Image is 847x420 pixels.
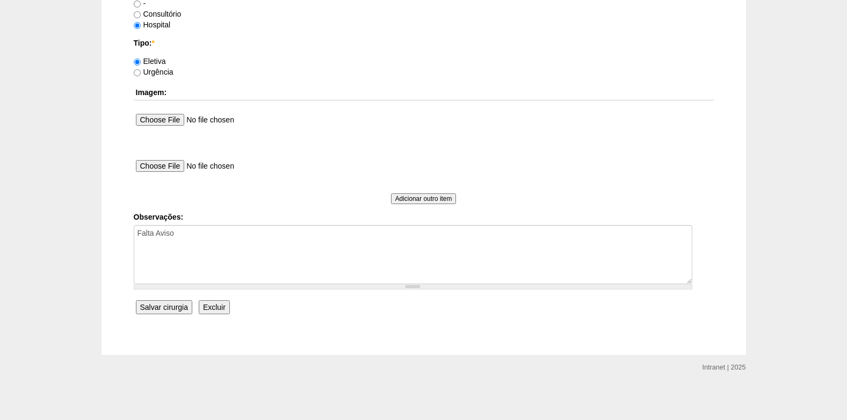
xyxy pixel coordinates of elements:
label: Tipo: [134,38,714,48]
label: Urgência [134,68,173,76]
th: Imagem: [134,85,714,100]
input: Hospital [134,22,141,29]
input: Salvar cirurgia [136,300,192,314]
label: Hospital [134,20,171,29]
label: Consultório [134,10,182,18]
input: Excluir [199,300,230,314]
textarea: Falta Aviso [134,225,692,284]
input: Consultório [134,11,141,18]
input: Eletiva [134,59,141,66]
input: Urgência [134,69,141,76]
span: Este campo é obrigatório. [151,39,154,47]
input: - [134,1,141,8]
label: Eletiva [134,57,166,66]
div: Intranet | 2025 [703,362,746,373]
input: Adicionar outro item [391,193,457,204]
label: Observações: [134,212,714,222]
